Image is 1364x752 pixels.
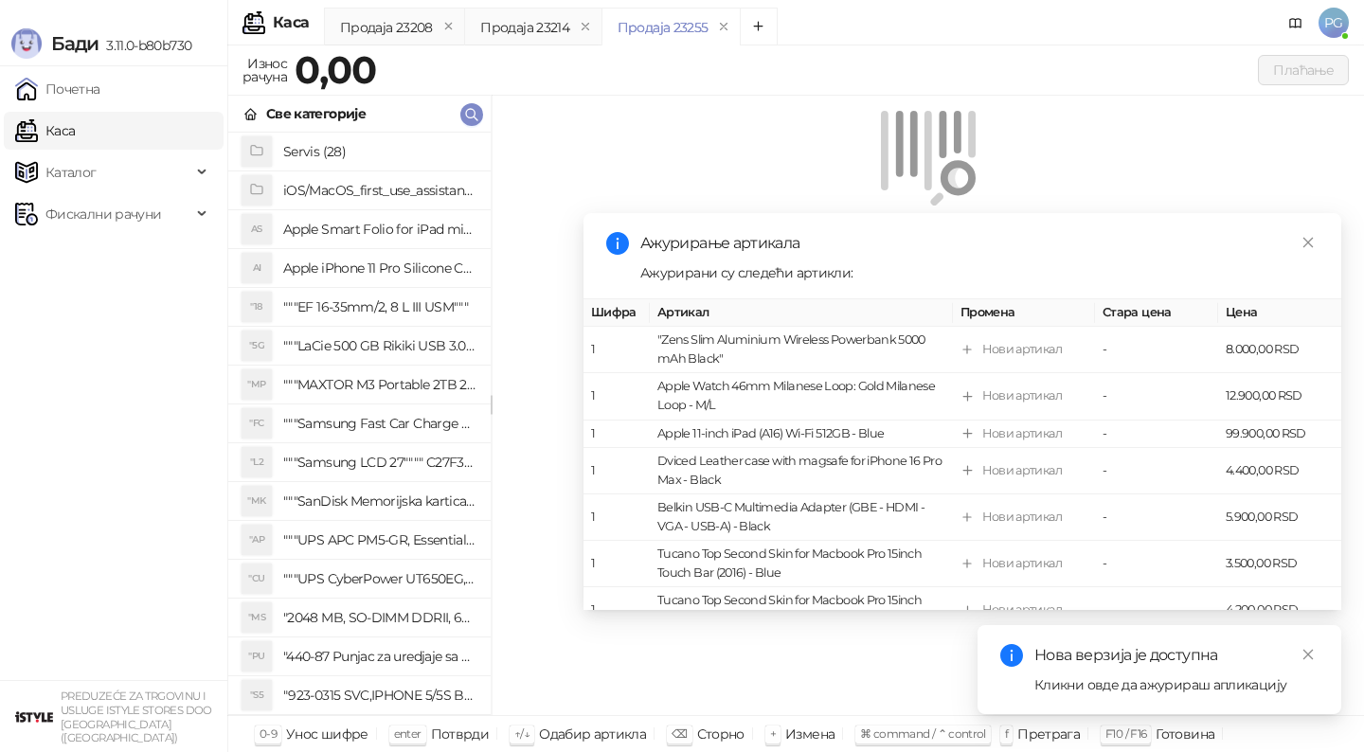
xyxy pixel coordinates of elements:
[982,554,1062,573] div: Нови артикал
[283,214,476,244] h4: Apple Smart Folio for iPad mini (A17 Pro) - Sage
[260,726,277,741] span: 0-9
[15,112,75,150] a: Каса
[283,136,476,167] h4: Servis (28)
[982,386,1062,405] div: Нови артикал
[295,46,376,93] strong: 0,00
[1000,644,1023,667] span: info-circle
[1298,232,1319,253] a: Close
[1105,726,1146,741] span: F10 / F16
[514,726,529,741] span: ↑/↓
[1218,541,1341,587] td: 3.500,00 RSD
[273,15,309,30] div: Каса
[242,525,272,555] div: "AP
[650,373,953,420] td: Apple Watch 46mm Milanese Loop: Gold Milanese Loop - M/L
[11,28,42,59] img: Logo
[583,373,650,420] td: 1
[1095,494,1218,541] td: -
[573,19,598,35] button: remove
[650,494,953,541] td: Belkin USB-C Multimedia Adapter (GBE - HDMI - VGA - USB-A) - Black
[1095,541,1218,587] td: -
[228,133,491,715] div: grid
[239,51,291,89] div: Износ рачуна
[242,447,272,477] div: "L2
[953,299,1095,327] th: Промена
[15,70,100,108] a: Почетна
[242,331,272,361] div: "5G
[1218,421,1341,448] td: 99.900,00 RSD
[283,641,476,671] h4: "440-87 Punjac za uredjaje sa micro USB portom 4/1, Stand."
[283,564,476,594] h4: """UPS CyberPower UT650EG, 650VA/360W , line-int., s_uko, desktop"""
[437,19,461,35] button: remove
[650,421,953,448] td: Apple 11-inch iPad (A16) Wi-Fi 512GB - Blue
[283,253,476,283] h4: Apple iPhone 11 Pro Silicone Case - Black
[539,722,646,746] div: Одабир артикла
[242,486,272,516] div: "MK
[283,408,476,439] h4: """Samsung Fast Car Charge Adapter, brzi auto punja_, boja crna"""
[650,299,953,327] th: Артикал
[640,262,1319,283] div: Ажурирани су следећи артикли:
[1281,8,1311,38] a: Документација
[242,564,272,594] div: "CU
[650,587,953,634] td: Tucano Top Second Skin for Macbook Pro 15inch Touch Bar (2016) - Black
[1218,587,1341,634] td: 4.200,00 RSD
[650,327,953,373] td: "Zens Slim Aluminium Wireless Powerbank 5000 mAh Black"
[1258,55,1349,85] button: Плаћање
[1218,299,1341,327] th: Цена
[860,726,986,741] span: ⌘ command / ⌃ control
[583,494,650,541] td: 1
[1017,722,1080,746] div: Претрага
[583,587,650,634] td: 1
[283,602,476,633] h4: "2048 MB, SO-DIMM DDRII, 667 MHz, Napajanje 1,8 0,1 V, Latencija CL5"
[583,299,650,327] th: Шифра
[1298,644,1319,665] a: Close
[1095,373,1218,420] td: -
[982,340,1062,359] div: Нови артикал
[99,37,191,54] span: 3.11.0-b80b730
[1218,448,1341,494] td: 4.400,00 RSD
[583,541,650,587] td: 1
[1095,299,1218,327] th: Стара цена
[650,541,953,587] td: Tucano Top Second Skin for Macbook Pro 15inch Touch Bar (2016) - Blue
[242,680,272,710] div: "S5
[982,600,1062,619] div: Нови артикал
[618,17,709,38] div: Продаја 23255
[672,726,687,741] span: ⌫
[394,726,422,741] span: enter
[340,17,433,38] div: Продаја 23208
[697,722,745,746] div: Сторно
[51,32,99,55] span: Бади
[1095,448,1218,494] td: -
[1095,421,1218,448] td: -
[785,722,835,746] div: Измена
[1095,587,1218,634] td: -
[770,726,776,741] span: +
[1218,494,1341,541] td: 5.900,00 RSD
[1095,327,1218,373] td: -
[283,486,476,516] h4: """SanDisk Memorijska kartica 256GB microSDXC sa SD adapterom SDSQXA1-256G-GN6MA - Extreme PLUS, ...
[286,722,368,746] div: Унос шифре
[1218,373,1341,420] td: 12.900,00 RSD
[514,213,1341,276] div: Нема артикала на рачуну. Користите бар код читач, или како бисте додали артикле на рачун.
[650,448,953,494] td: Dviced Leather case with magsafe for iPhone 16 Pro Max - Black
[1005,726,1008,741] span: f
[480,17,569,38] div: Продаја 23214
[583,327,650,373] td: 1
[640,232,1319,255] div: Ажурирање артикала
[1034,644,1319,667] div: Нова верзија је доступна
[283,292,476,322] h4: """EF 16-35mm/2, 8 L III USM"""
[982,424,1062,443] div: Нови артикал
[982,508,1062,527] div: Нови артикал
[283,525,476,555] h4: """UPS APC PM5-GR, Essential Surge Arrest,5 utic_nica"""
[266,103,366,124] div: Све категорије
[431,722,490,746] div: Потврди
[1034,674,1319,695] div: Кликни овде да ажурираш апликацију
[242,602,272,633] div: "MS
[242,214,272,244] div: AS
[1156,722,1214,746] div: Готовина
[242,408,272,439] div: "FC
[583,448,650,494] td: 1
[61,689,212,744] small: PREDUZEĆE ZA TRGOVINU I USLUGE ISTYLE STORES DOO [GEOGRAPHIC_DATA] ([GEOGRAPHIC_DATA])
[15,698,53,736] img: 64x64-companyLogo-77b92cf4-9946-4f36-9751-bf7bb5fd2c7d.png
[982,461,1062,480] div: Нови артикал
[283,331,476,361] h4: """LaCie 500 GB Rikiki USB 3.0 / Ultra Compact & Resistant aluminum / USB 3.0 / 2.5"""""""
